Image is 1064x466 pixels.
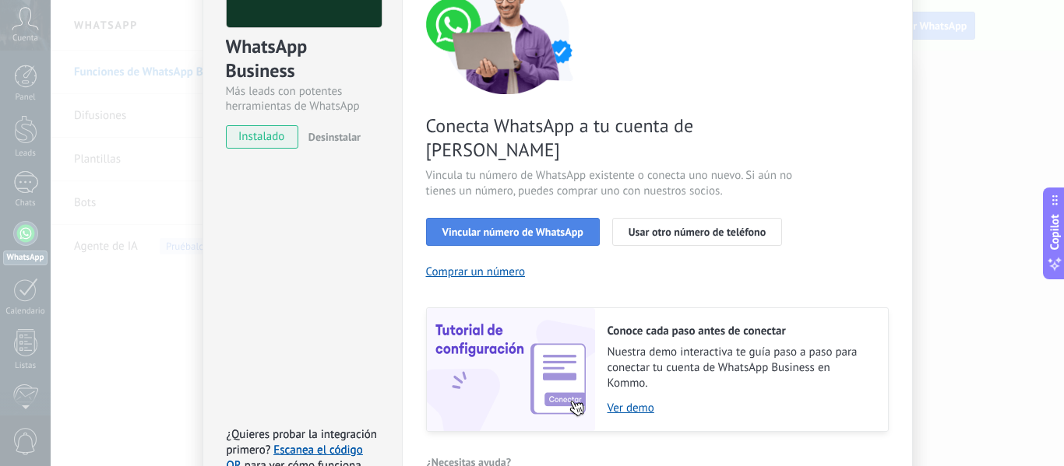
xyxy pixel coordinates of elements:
[227,125,298,149] span: instalado
[442,226,583,237] span: Vincular número de WhatsApp
[308,130,361,144] span: Desinstalar
[226,84,379,114] div: Más leads con potentes herramientas de WhatsApp
[226,34,379,84] div: WhatsApp Business
[426,218,600,246] button: Vincular número de WhatsApp
[426,168,797,199] span: Vincula tu número de WhatsApp existente o conecta uno nuevo. Si aún no tienes un número, puedes c...
[608,324,872,338] h2: Conoce cada paso antes de conectar
[629,226,766,237] span: Usar otro número de teléfono
[608,345,872,391] span: Nuestra demo interactiva te guía paso a paso para conectar tu cuenta de WhatsApp Business en Kommo.
[302,125,361,149] button: Desinstalar
[426,114,797,162] span: Conecta WhatsApp a tu cuenta de [PERSON_NAME]
[608,401,872,415] a: Ver demo
[426,265,526,279] button: Comprar un número
[227,427,378,457] span: ¿Quieres probar la integración primero?
[612,218,782,246] button: Usar otro número de teléfono
[1047,214,1062,250] span: Copilot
